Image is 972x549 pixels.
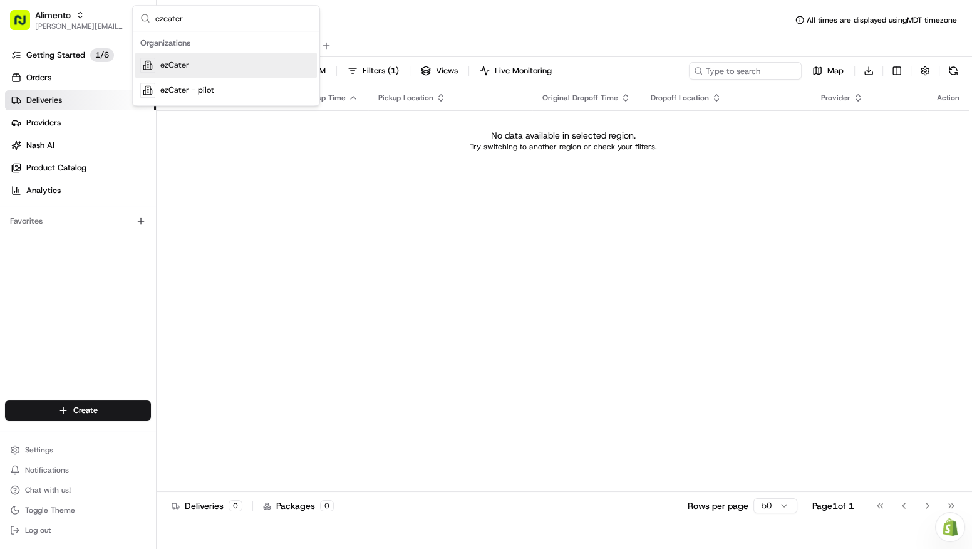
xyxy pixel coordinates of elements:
[25,485,71,495] span: Chat with us!
[688,499,748,512] p: Rows per page
[43,132,158,142] div: We're available if you need us!
[5,45,156,65] a: Getting Started1/6
[388,65,399,76] span: ( 1 )
[35,9,71,21] button: Alimento
[101,177,206,199] a: 💻API Documentation
[160,60,189,71] span: ezCater
[821,93,850,103] span: Provider
[5,501,151,519] button: Toggle Theme
[436,65,458,76] span: Views
[944,62,962,80] button: Refresh
[363,65,399,76] span: Filters
[13,120,35,142] img: 1736555255976-a54dd68f-1ca7-489b-9aae-adbdc363a1c4
[320,500,334,511] div: 0
[25,182,96,194] span: Knowledge Base
[135,34,317,53] div: Organizations
[35,21,125,31] button: [PERSON_NAME][EMAIL_ADDRESS][DOMAIN_NAME]
[90,48,114,62] p: 1 / 6
[263,499,334,512] div: Packages
[13,50,228,70] p: Welcome 👋
[26,162,86,174] span: Product Catalog
[26,185,61,196] span: Analytics
[125,212,152,222] span: Pylon
[133,31,319,105] div: Suggestions
[213,123,228,139] button: Start new chat
[155,6,312,31] input: Search...
[5,400,151,421] button: Create
[5,180,156,201] a: Analytics
[25,465,69,475] span: Notifications
[13,183,23,193] div: 📗
[651,93,709,103] span: Dropoff Location
[160,85,214,96] span: ezCater - pilot
[470,142,657,152] p: Try switching to another region or check your filters.
[342,62,405,80] button: Filters(1)
[26,50,85,61] span: Getting Started
[474,62,557,80] button: Live Monitoring
[5,481,151,499] button: Chat with us!
[5,521,151,539] button: Log out
[5,135,156,155] a: Nash AI
[118,182,201,194] span: API Documentation
[25,505,75,515] span: Toggle Theme
[26,140,54,151] span: Nash AI
[5,158,156,178] a: Product Catalog
[25,445,53,455] span: Settings
[88,212,152,222] a: Powered byPylon
[26,117,61,128] span: Providers
[33,81,207,94] input: Clear
[5,5,130,35] button: Alimento[PERSON_NAME][EMAIL_ADDRESS][DOMAIN_NAME]
[8,177,101,199] a: 📗Knowledge Base
[495,65,552,76] span: Live Monitoring
[807,62,849,80] button: Map
[26,95,62,106] span: Deliveries
[5,211,151,231] div: Favorites
[415,62,463,80] button: Views
[491,129,636,142] p: No data available in selected region.
[26,72,51,83] span: Orders
[378,93,433,103] span: Pickup Location
[5,68,156,88] a: Orders
[25,525,51,535] span: Log out
[172,499,242,512] div: Deliveries
[106,183,116,193] div: 💻
[937,93,959,103] div: Action
[73,405,98,416] span: Create
[689,62,802,80] input: Type to search
[5,441,151,459] button: Settings
[13,13,38,38] img: Nash
[5,90,156,110] a: Deliveries
[827,65,844,76] span: Map
[5,113,156,133] a: Providers
[229,500,242,511] div: 0
[807,15,957,25] span: All times are displayed using MDT timezone
[5,461,151,479] button: Notifications
[542,93,618,103] span: Original Dropoff Time
[812,499,854,512] div: Page 1 of 1
[43,120,205,132] div: Start new chat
